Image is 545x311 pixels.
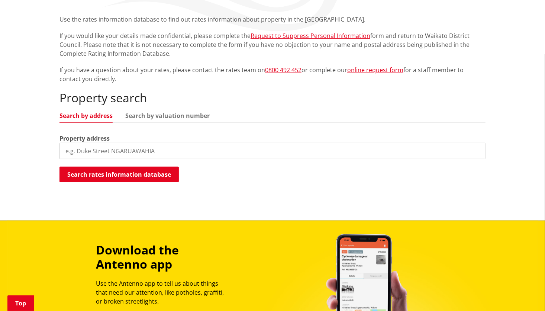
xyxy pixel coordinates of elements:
p: If you would like your details made confidential, please complete the form and return to Waikato ... [59,31,486,58]
a: online request form [347,66,403,74]
label: Property address [59,134,110,143]
button: Search rates information database [59,167,179,182]
h3: Download the Antenno app [96,243,230,272]
p: Use the rates information database to find out rates information about property in the [GEOGRAPHI... [59,15,486,24]
input: e.g. Duke Street NGARUAWAHIA [59,143,486,159]
a: 0800 492 452 [265,66,301,74]
iframe: Messenger Launcher [511,280,538,307]
p: If you have a question about your rates, please contact the rates team on or complete our for a s... [59,65,486,83]
a: Search by valuation number [125,113,210,119]
p: Use the Antenno app to tell us about things that need our attention, like potholes, graffiti, or ... [96,279,230,306]
h2: Property search [59,91,486,105]
a: Request to Suppress Personal Information [251,32,370,40]
a: Top [7,295,34,311]
a: Search by address [59,113,113,119]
